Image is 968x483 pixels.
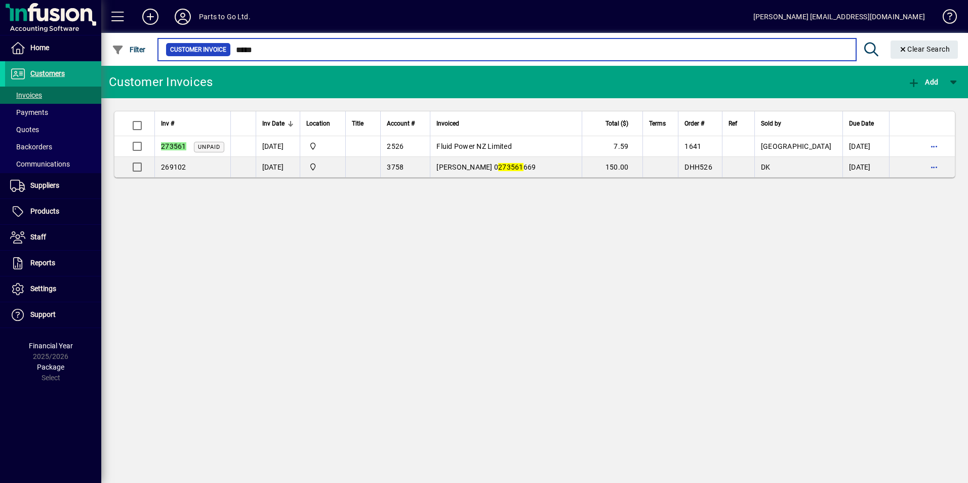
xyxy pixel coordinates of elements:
a: Quotes [5,121,101,138]
div: Invoiced [436,118,576,129]
span: Sold by [761,118,781,129]
span: Home [30,44,49,52]
span: [PERSON_NAME] 0 669 [436,163,536,171]
span: Location [306,118,330,129]
span: Add [908,78,938,86]
button: More options [926,138,942,154]
a: Support [5,302,101,328]
div: Total ($) [588,118,637,129]
span: Invoiced [436,118,459,129]
div: Account # [387,118,424,129]
div: Parts to Go Ltd. [199,9,251,25]
a: Staff [5,225,101,250]
span: Order # [684,118,704,129]
span: 1641 [684,142,701,150]
span: Inv Date [262,118,285,129]
td: [DATE] [842,136,889,157]
span: Package [37,363,64,371]
span: Staff [30,233,46,241]
span: Quotes [10,126,39,134]
a: Products [5,199,101,224]
a: Reports [5,251,101,276]
span: Title [352,118,364,129]
span: Clear Search [899,45,950,53]
span: 3758 [387,163,404,171]
a: Settings [5,276,101,302]
div: Order # [684,118,716,129]
div: [PERSON_NAME] [EMAIL_ADDRESS][DOMAIN_NAME] [753,9,925,25]
span: Reports [30,259,55,267]
span: [GEOGRAPHIC_DATA] [761,142,831,150]
a: Payments [5,104,101,121]
span: Filter [112,46,146,54]
div: Due Date [849,118,883,129]
button: Add [134,8,167,26]
span: 2526 [387,142,404,150]
span: Total ($) [606,118,628,129]
span: Customer Invoice [170,45,226,55]
span: Support [30,310,56,318]
span: Settings [30,285,56,293]
span: DHH526 [684,163,712,171]
a: Knowledge Base [935,2,955,35]
button: Add [905,73,941,91]
span: DAE - Bulk Store [306,162,339,173]
button: Profile [167,8,199,26]
span: Suppliers [30,181,59,189]
em: 273561 [161,142,186,150]
div: Ref [729,118,748,129]
div: Title [352,118,375,129]
div: Sold by [761,118,836,129]
button: Filter [109,41,148,59]
span: Backorders [10,143,52,151]
div: Inv Date [262,118,294,129]
span: Fluid Power NZ Limited [436,142,512,150]
span: Unpaid [198,144,220,150]
a: Suppliers [5,173,101,198]
span: Communications [10,160,70,168]
a: Invoices [5,87,101,104]
span: Inv # [161,118,174,129]
td: [DATE] [842,157,889,177]
button: Clear [891,41,958,59]
td: [DATE] [256,157,300,177]
span: Customers [30,69,65,77]
td: 7.59 [582,136,642,157]
span: Financial Year [29,342,73,350]
em: 273561 [498,163,523,171]
div: Customer Invoices [109,74,213,90]
div: Location [306,118,339,129]
td: 150.00 [582,157,642,177]
span: Invoices [10,91,42,99]
span: 269102 [161,163,186,171]
span: Ref [729,118,737,129]
span: DK [761,163,771,171]
td: [DATE] [256,136,300,157]
span: Payments [10,108,48,116]
span: Account # [387,118,415,129]
a: Home [5,35,101,61]
span: DAE - Bulk Store [306,141,339,152]
a: Backorders [5,138,101,155]
span: Products [30,207,59,215]
a: Communications [5,155,101,173]
span: Due Date [849,118,874,129]
span: Terms [649,118,666,129]
div: Inv # [161,118,224,129]
button: More options [926,159,942,175]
